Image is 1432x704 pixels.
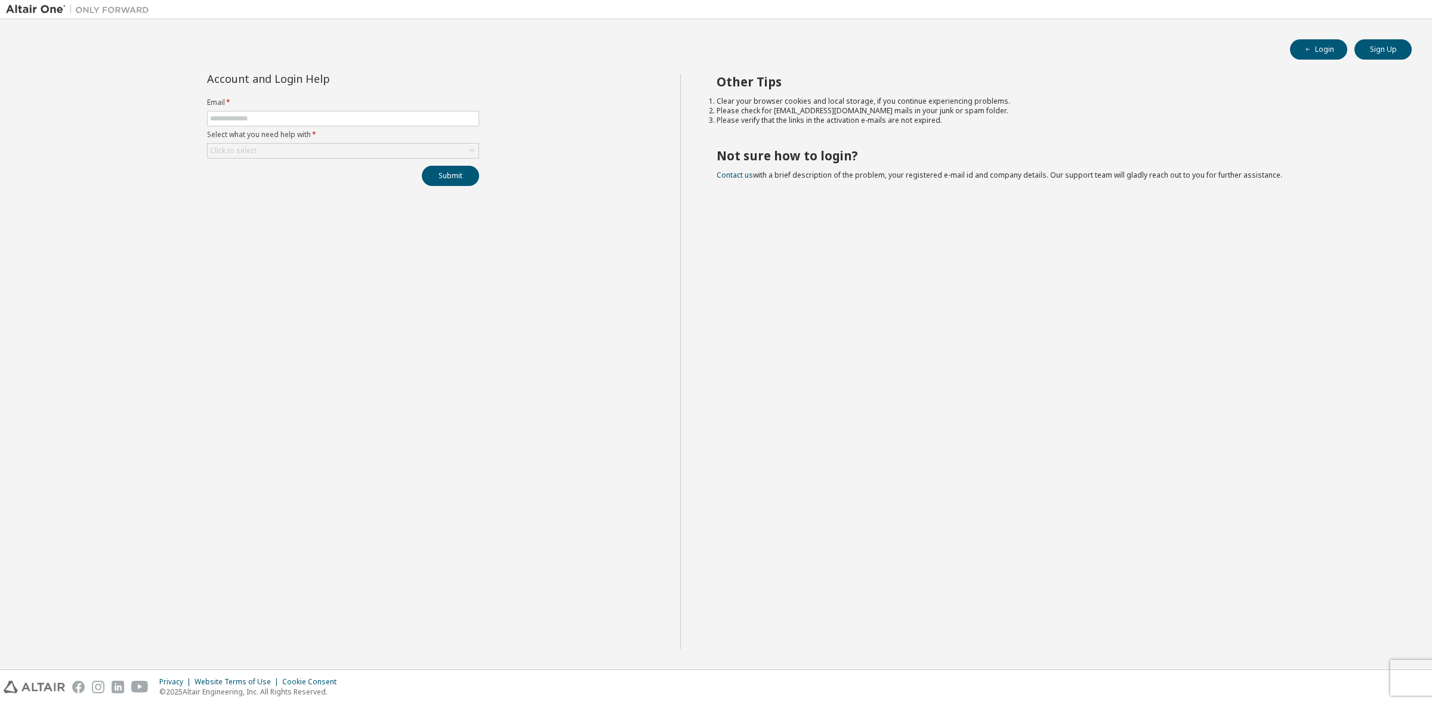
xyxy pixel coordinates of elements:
p: © 2025 Altair Engineering, Inc. All Rights Reserved. [159,687,344,697]
li: Please verify that the links in the activation e-mails are not expired. [717,116,1391,125]
label: Select what you need help with [207,130,479,139]
h2: Other Tips [717,74,1391,89]
img: facebook.svg [72,681,85,693]
li: Please check for [EMAIL_ADDRESS][DOMAIN_NAME] mails in your junk or spam folder. [717,106,1391,116]
img: altair_logo.svg [4,681,65,693]
img: linkedin.svg [112,681,124,693]
div: Cookie Consent [282,677,344,687]
div: Account and Login Help [207,74,425,83]
label: Email [207,98,479,107]
img: youtube.svg [131,681,149,693]
span: with a brief description of the problem, your registered e-mail id and company details. Our suppo... [717,170,1282,180]
div: Website Terms of Use [195,677,282,687]
button: Login [1290,39,1347,60]
img: Altair One [6,4,155,15]
div: Privacy [159,677,195,687]
div: Click to select [208,144,479,158]
li: Clear your browser cookies and local storage, if you continue experiencing problems. [717,97,1391,106]
button: Sign Up [1354,39,1412,60]
a: Contact us [717,170,753,180]
img: instagram.svg [92,681,104,693]
button: Submit [422,166,479,186]
div: Click to select [210,146,257,156]
h2: Not sure how to login? [717,148,1391,163]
